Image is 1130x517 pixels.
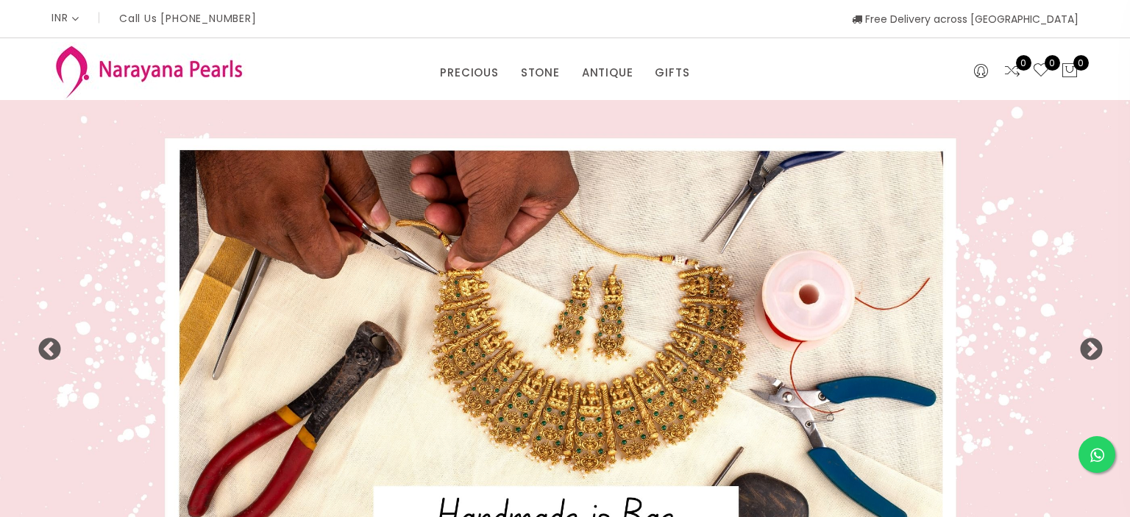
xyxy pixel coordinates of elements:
a: 0 [1003,62,1021,81]
span: 0 [1016,55,1031,71]
button: Previous [37,338,51,352]
a: PRECIOUS [440,62,498,84]
button: Next [1079,338,1093,352]
a: STONE [521,62,560,84]
span: 0 [1073,55,1089,71]
span: 0 [1045,55,1060,71]
a: ANTIQUE [582,62,633,84]
a: 0 [1032,62,1050,81]
span: Free Delivery across [GEOGRAPHIC_DATA] [852,12,1079,26]
p: Call Us [PHONE_NUMBER] [119,13,257,24]
a: GIFTS [655,62,689,84]
button: 0 [1061,62,1079,81]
